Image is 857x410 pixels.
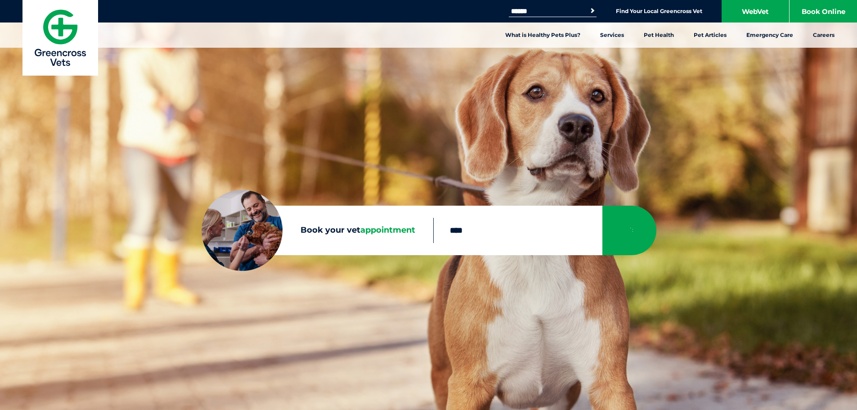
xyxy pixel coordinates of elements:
[684,23,736,48] a: Pet Articles
[590,23,634,48] a: Services
[202,224,433,237] label: Book your vet
[616,8,702,15] a: Find Your Local Greencross Vet
[803,23,844,48] a: Careers
[360,225,415,235] span: appointment
[634,23,684,48] a: Pet Health
[588,6,597,15] button: Search
[495,23,590,48] a: What is Healthy Pets Plus?
[736,23,803,48] a: Emergency Care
